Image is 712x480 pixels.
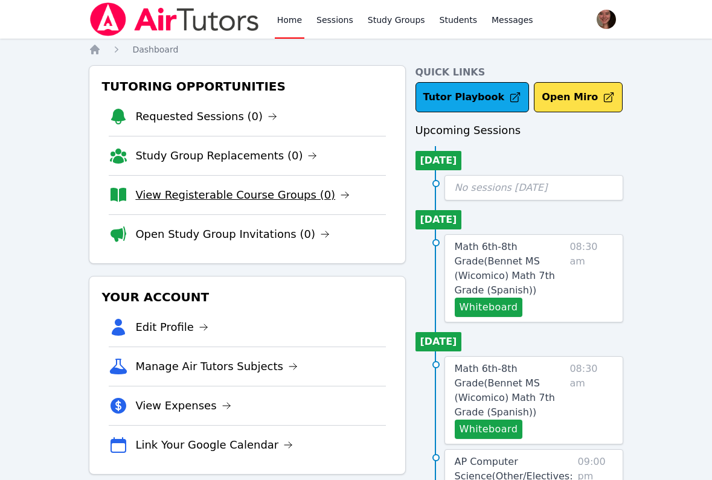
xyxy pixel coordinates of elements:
[534,82,623,112] button: Open Miro
[132,43,178,56] a: Dashboard
[135,187,350,203] a: View Registerable Course Groups (0)
[415,122,623,139] h3: Upcoming Sessions
[455,363,555,418] span: Math 6th-8th Grade ( Bennet MS (Wicomico) Math 7th Grade (Spanish) )
[89,2,260,36] img: Air Tutors
[415,151,462,170] li: [DATE]
[455,298,523,317] button: Whiteboard
[455,240,565,298] a: Math 6th-8th Grade(Bennet MS (Wicomico) Math 7th Grade (Spanish))
[99,75,395,97] h3: Tutoring Opportunities
[415,65,623,80] h4: Quick Links
[135,319,208,336] a: Edit Profile
[99,286,395,308] h3: Your Account
[415,332,462,351] li: [DATE]
[415,82,530,112] a: Tutor Playbook
[569,240,612,317] span: 08:30 am
[455,182,548,193] span: No sessions [DATE]
[135,108,277,125] a: Requested Sessions (0)
[132,45,178,54] span: Dashboard
[492,14,533,26] span: Messages
[135,437,293,453] a: Link Your Google Calendar
[135,358,298,375] a: Manage Air Tutors Subjects
[455,362,565,420] a: Math 6th-8th Grade(Bennet MS (Wicomico) Math 7th Grade (Spanish))
[135,147,317,164] a: Study Group Replacements (0)
[415,210,462,229] li: [DATE]
[455,241,555,296] span: Math 6th-8th Grade ( Bennet MS (Wicomico) Math 7th Grade (Spanish) )
[455,420,523,439] button: Whiteboard
[135,226,330,243] a: Open Study Group Invitations (0)
[135,397,231,414] a: View Expenses
[569,362,612,439] span: 08:30 am
[89,43,623,56] nav: Breadcrumb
